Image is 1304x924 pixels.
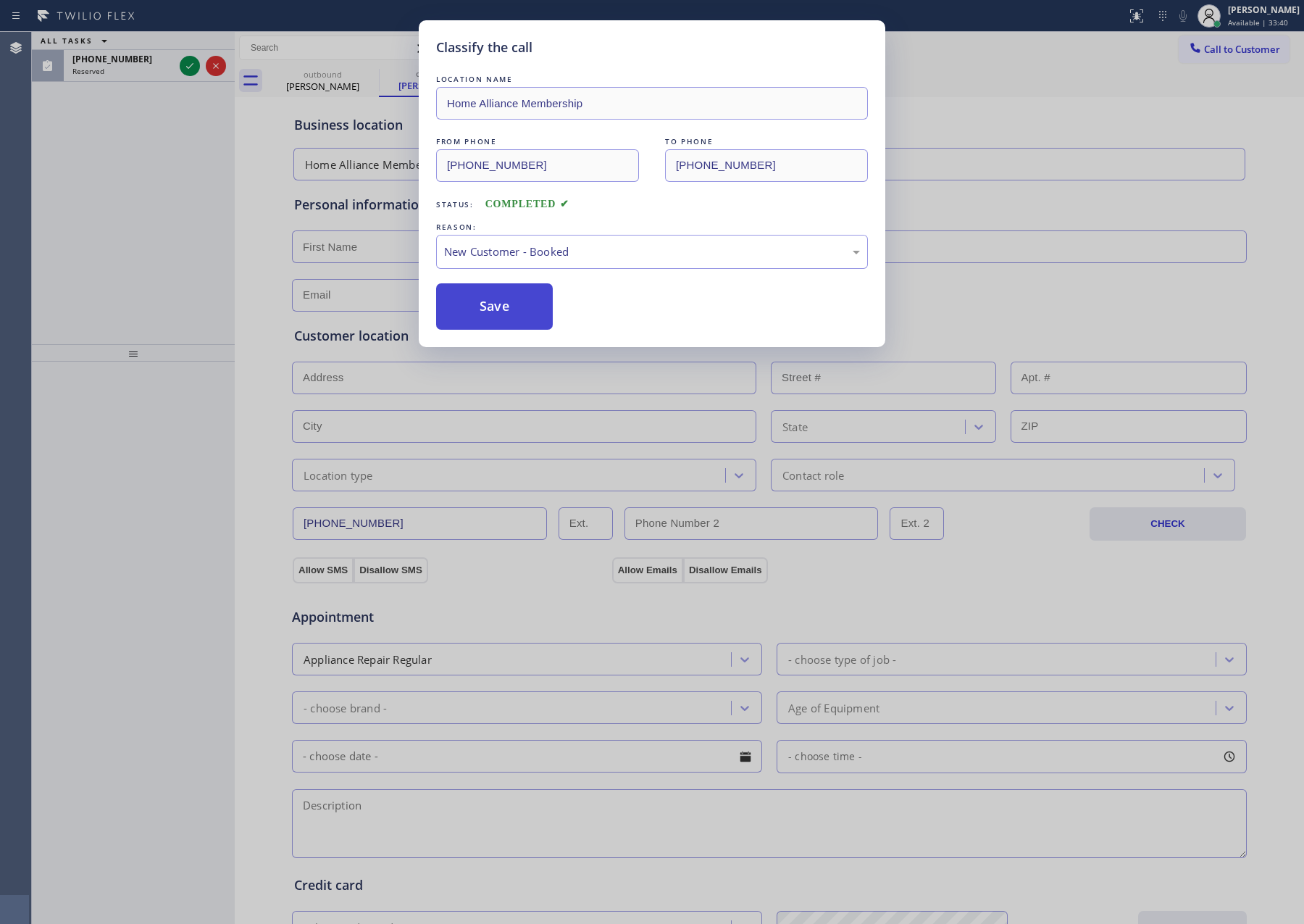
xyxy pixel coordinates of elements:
button: Save [436,283,553,330]
div: TO PHONE [665,134,868,149]
span: COMPLETED [485,199,569,209]
input: To phone [665,149,868,182]
div: FROM PHONE [436,134,639,149]
div: REASON: [436,220,868,235]
input: From phone [436,149,639,182]
h5: Classify the call [436,38,532,57]
div: LOCATION NAME [436,72,868,87]
div: New Customer - Booked [444,244,860,260]
span: Status: [436,199,474,209]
